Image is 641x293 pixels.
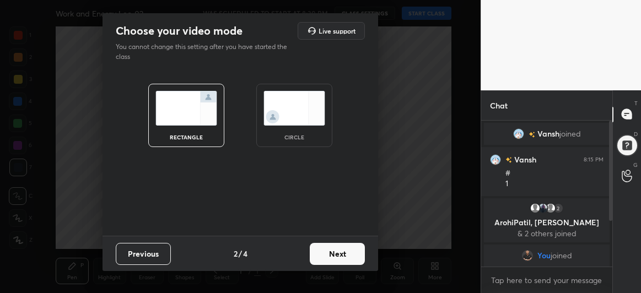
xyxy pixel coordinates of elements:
button: Previous [116,243,171,265]
img: 1aada07e58a342c68ab3e05b4550dc01.jpg [490,154,501,165]
img: no-rating-badge.077c3623.svg [529,131,535,137]
h2: Choose your video mode [116,24,243,38]
h4: / [239,248,242,259]
img: 3ab381f3791941bea4738973d626649b.png [522,250,533,261]
h4: 2 [234,248,238,259]
p: & 2 others joined [491,229,603,238]
p: ArohiPatil, [PERSON_NAME] [491,218,603,227]
img: 1aada07e58a342c68ab3e05b4550dc01.jpg [513,128,524,139]
img: default.png [530,203,541,214]
h5: Live support [319,28,355,34]
p: G [633,161,638,169]
img: normalScreenIcon.ae25ed63.svg [155,91,217,126]
span: Vansh [537,129,559,138]
span: joined [559,129,581,138]
h6: Vansh [512,154,536,165]
span: You [537,251,551,260]
img: circleScreenIcon.acc0effb.svg [263,91,325,126]
p: You cannot change this setting after you have started the class [116,42,294,62]
button: Next [310,243,365,265]
div: grid [481,121,612,267]
div: rectangle [164,134,208,140]
div: # [505,167,604,178]
div: 8:15 PM [584,156,604,162]
img: no-rating-badge.077c3623.svg [505,157,512,163]
p: D [634,130,638,138]
div: 2 [553,203,564,214]
h4: 4 [243,248,247,259]
p: T [634,99,638,107]
span: joined [551,251,572,260]
p: Chat [481,91,516,120]
img: 1f3478aaafb5468eae8cd37972267106.jpg [537,203,548,214]
img: default.png [545,203,556,214]
div: circle [272,134,316,140]
div: 1 [505,178,604,189]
